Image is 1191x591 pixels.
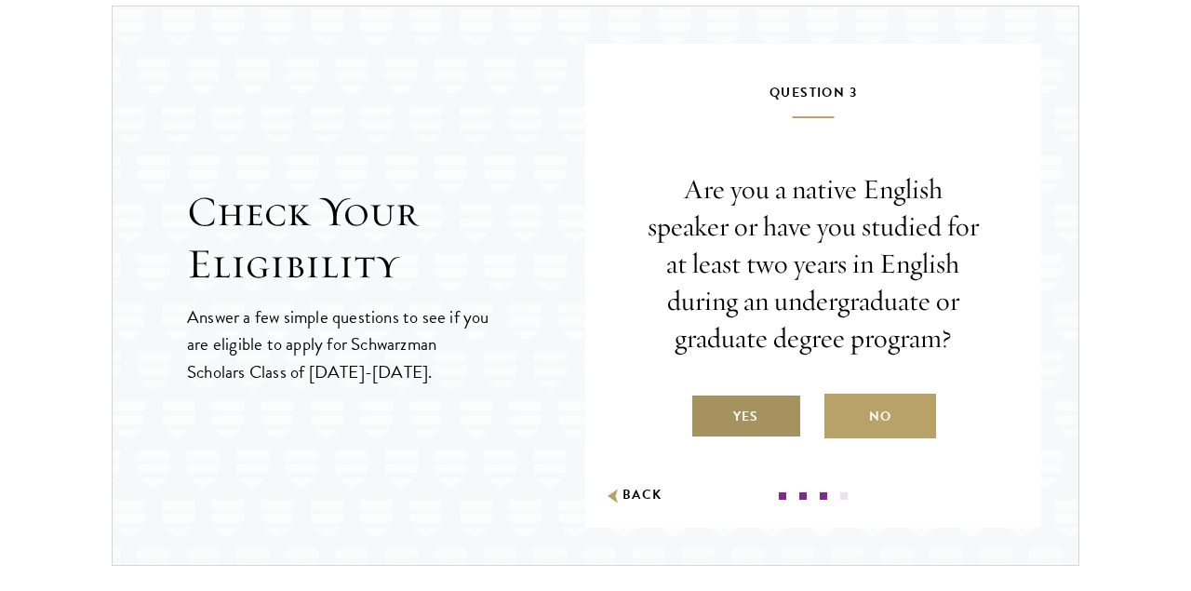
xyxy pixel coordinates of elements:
[604,486,662,505] button: Back
[690,394,802,438] label: Yes
[187,186,585,290] h2: Check Your Eligibility
[824,394,936,438] label: No
[187,303,491,384] p: Answer a few simple questions to see if you are eligible to apply for Schwarzman Scholars Class o...
[641,171,985,356] p: Are you a native English speaker or have you studied for at least two years in English during an ...
[641,81,985,118] h5: Question 3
